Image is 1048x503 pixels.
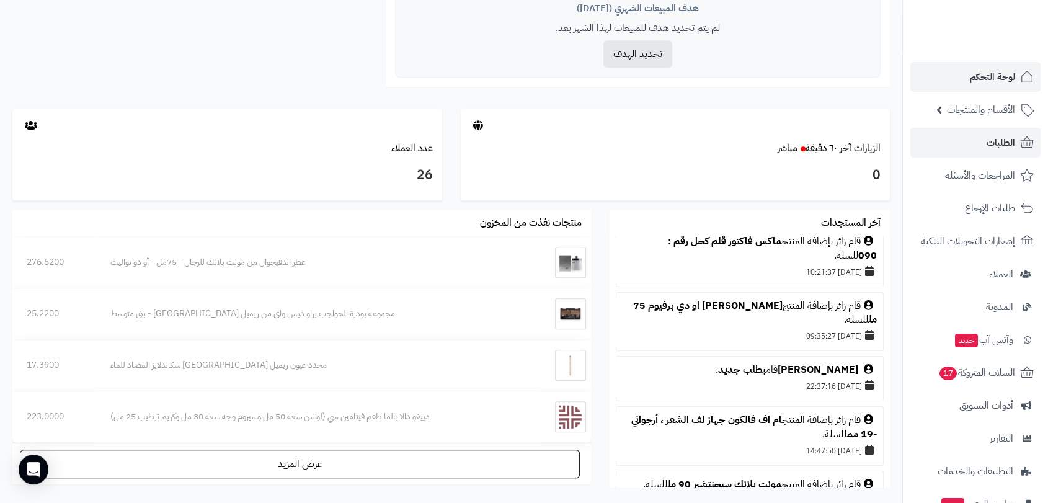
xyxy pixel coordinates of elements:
[668,477,782,492] a: مونت بلانك سيجنتشير 90 مل
[110,359,525,372] div: محدد عيون ريميل [GEOGRAPHIC_DATA] سكاندلايز المضاد للماء
[623,299,877,327] div: قام زائر بإضافة المنتج للسلة.
[778,141,881,156] a: الزيارات آخر ٦٠ دقيقةمباشر
[910,194,1041,223] a: طلبات الإرجاع
[910,292,1041,322] a: المدونة
[555,401,586,432] img: دييغو دالا بالما طقم فيتامين سي (لوشن سعة 50 مل وسيروم وجه سعة 30 مل وكريم ترطيب 25 مل)
[910,128,1041,158] a: الطلبات
[910,391,1041,421] a: أدوات التسويق
[633,298,877,327] a: [PERSON_NAME] او دي برفيوم 75 مل
[623,327,877,344] div: [DATE] 09:35:27
[987,134,1015,151] span: الطلبات
[986,298,1013,316] span: المدونة
[910,325,1041,355] a: وآتس آبجديد
[970,68,1015,86] span: لوحة التحكم
[910,424,1041,453] a: التقارير
[555,247,586,278] img: عطر اندفيجوال من مونت بلانك للرجال - 75مل - أو دو تواليت
[405,2,871,15] div: هدف المبيعات الشهري ([DATE])
[110,411,525,423] div: دييغو دالا بالما طقم فيتامين سي (لوشن سعة 50 مل وسيروم وجه سعة 30 مل وكريم ترطيب 25 مل)
[990,430,1013,447] span: التقارير
[470,165,881,186] h3: 0
[821,218,881,229] h3: آخر المستجدات
[965,200,1015,217] span: طلبات الإرجاع
[27,256,82,269] div: 276.5200
[110,256,525,269] div: عطر اندفيجوال من مونت بلانك للرجال - 75مل - أو دو تواليت
[938,364,1015,381] span: السلات المتروكة
[27,308,82,320] div: 25.2200
[910,259,1041,289] a: العملاء
[623,377,877,394] div: [DATE] 22:37:16
[555,298,586,329] img: مجموعة بودرة الحواجب براو ذيس واي من ريميل لندن - بني متوسط
[959,397,1013,414] span: أدوات التسويق
[778,141,797,156] small: مباشر
[623,478,877,492] div: قام زائر بإضافة المنتج للسلة.
[623,234,877,263] div: قام زائر بإضافة المنتج للسلة.
[954,331,1013,349] span: وآتس آب
[938,463,1013,480] span: التطبيقات والخدمات
[947,101,1015,118] span: الأقسام والمنتجات
[910,358,1041,388] a: السلات المتروكة17
[391,141,433,156] a: عدد العملاء
[110,308,525,320] div: مجموعة بودرة الحواجب براو ذيس واي من ريميل [GEOGRAPHIC_DATA] - بني متوسط
[945,167,1015,184] span: المراجعات والأسئلة
[555,350,586,381] img: محدد عيون ريميل لندن سكاندلايز المضاد للماء
[955,334,978,347] span: جديد
[19,455,48,484] div: Open Intercom Messenger
[718,362,766,377] a: بطلب جديد
[668,234,877,263] a: ماكس فاكتور قلم كحل رقم : 090
[623,263,877,280] div: [DATE] 10:21:37
[623,363,877,377] div: قام .
[921,233,1015,250] span: إشعارات التحويلات البنكية
[480,218,582,229] h3: منتجات نفذت من المخزون
[631,412,877,442] a: ام اف فالكون جهاز لف الشعر ، أرجواني -19 مم
[27,359,82,372] div: 17.3900
[22,165,433,186] h3: 26
[623,442,877,459] div: [DATE] 14:47:50
[989,265,1013,283] span: العملاء
[20,450,580,478] a: عرض المزيد
[910,161,1041,190] a: المراجعات والأسئلة
[603,40,672,68] button: تحديد الهدف
[27,411,82,423] div: 223.0000
[623,413,877,442] div: قام زائر بإضافة المنتج للسلة.
[778,362,858,377] a: [PERSON_NAME]
[910,456,1041,486] a: التطبيقات والخدمات
[939,367,957,380] span: 17
[910,226,1041,256] a: إشعارات التحويلات البنكية
[405,21,871,35] p: لم يتم تحديد هدف للمبيعات لهذا الشهر بعد.
[910,62,1041,92] a: لوحة التحكم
